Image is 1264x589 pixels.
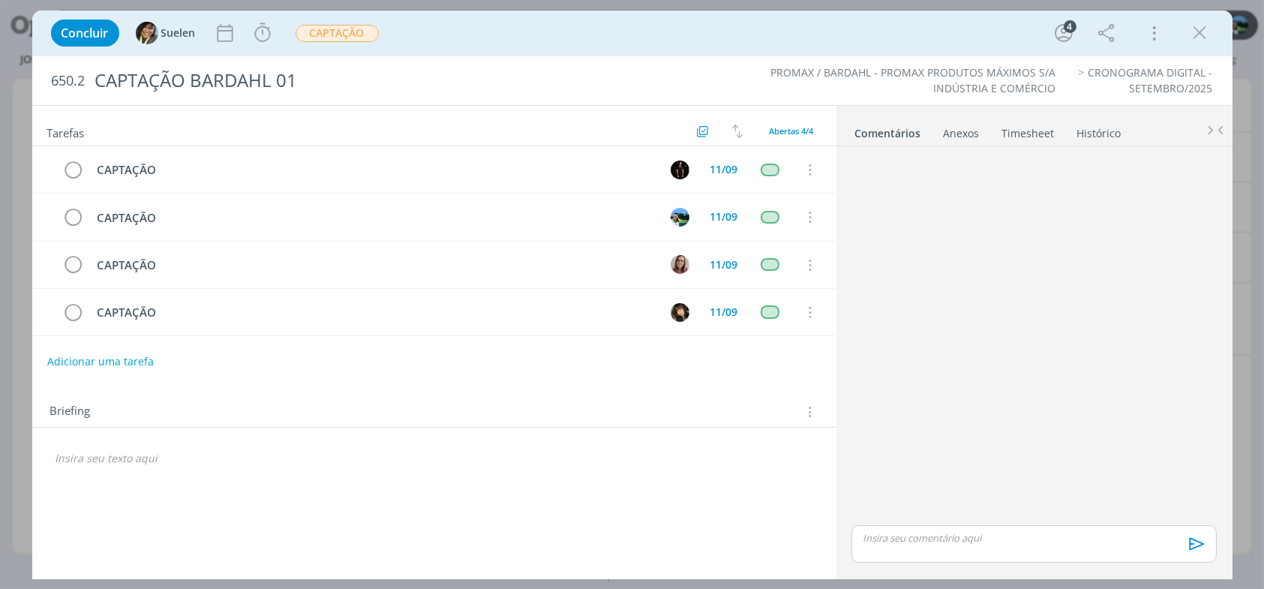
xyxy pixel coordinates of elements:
div: CAPTAÇÃO BARDAHL 01 [89,62,723,99]
img: C [671,161,689,179]
div: 11/09 [710,212,738,222]
button: C [669,158,692,181]
button: C [669,254,692,276]
div: 11/09 [710,307,738,317]
img: C [671,255,689,274]
img: arrow-down-up.svg [732,125,743,138]
a: PROMAX / BARDAHL - PROMAX PRODUTOS MÁXIMOS S/A INDÚSTRIA E COMÉRCIO [770,65,1055,95]
button: V [669,206,692,228]
button: SSuelen [136,22,196,44]
span: Suelen [161,28,196,38]
div: dialog [32,11,1232,579]
div: CAPTAÇÃO [91,161,657,179]
img: S [136,22,158,44]
a: Comentários [854,119,922,141]
a: Histórico [1076,119,1122,141]
img: V [671,208,689,227]
div: Anexos [944,126,980,141]
span: Concluir [62,27,109,39]
span: CAPTAÇÃO [296,25,379,42]
button: Concluir [51,20,119,47]
span: 650.2 [52,73,86,89]
div: CAPTAÇÃO [91,303,657,322]
span: Abertas 4/4 [770,125,814,137]
div: 11/09 [710,164,738,175]
div: CAPTAÇÃO [91,256,657,275]
button: I [669,301,692,323]
span: Briefing [50,402,91,422]
span: Tarefas [47,122,85,140]
a: Timesheet [1001,119,1055,141]
div: CAPTAÇÃO [91,209,657,227]
a: CRONOGRAMA DIGITAL - SETEMBRO/2025 [1088,65,1213,95]
button: 4 [1052,21,1076,45]
div: 4 [1064,20,1076,33]
div: 11/09 [710,260,738,270]
button: CAPTAÇÃO [295,24,380,43]
button: Adicionar uma tarefa [47,348,155,375]
img: I [671,303,689,322]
